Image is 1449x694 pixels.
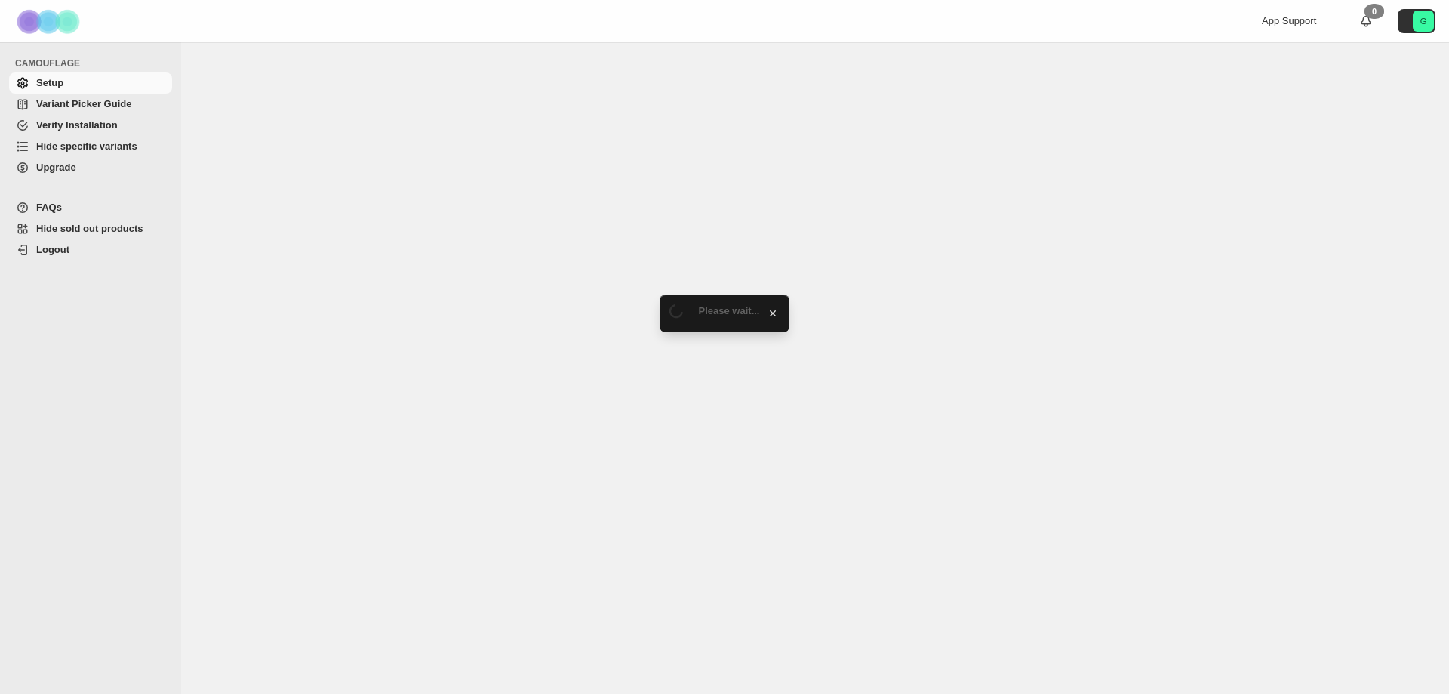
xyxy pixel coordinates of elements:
span: Variant Picker Guide [36,98,131,109]
img: Camouflage [12,1,88,42]
span: App Support [1262,15,1316,26]
span: FAQs [36,202,62,213]
span: Hide specific variants [36,140,137,152]
span: Logout [36,244,69,255]
span: Verify Installation [36,119,118,131]
div: 0 [1364,4,1384,19]
a: Upgrade [9,157,172,178]
a: Logout [9,239,172,261]
span: Setup [36,77,63,88]
button: Avatar with initials G [1398,9,1435,33]
span: Please wait... [699,305,760,316]
a: Hide sold out products [9,218,172,239]
span: CAMOUFLAGE [15,57,174,69]
text: G [1420,17,1427,26]
a: FAQs [9,197,172,218]
a: Variant Picker Guide [9,94,172,115]
a: Hide specific variants [9,136,172,157]
a: Verify Installation [9,115,172,136]
span: Upgrade [36,162,76,173]
a: Setup [9,72,172,94]
a: 0 [1358,14,1374,29]
span: Avatar with initials G [1413,11,1434,32]
span: Hide sold out products [36,223,143,234]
